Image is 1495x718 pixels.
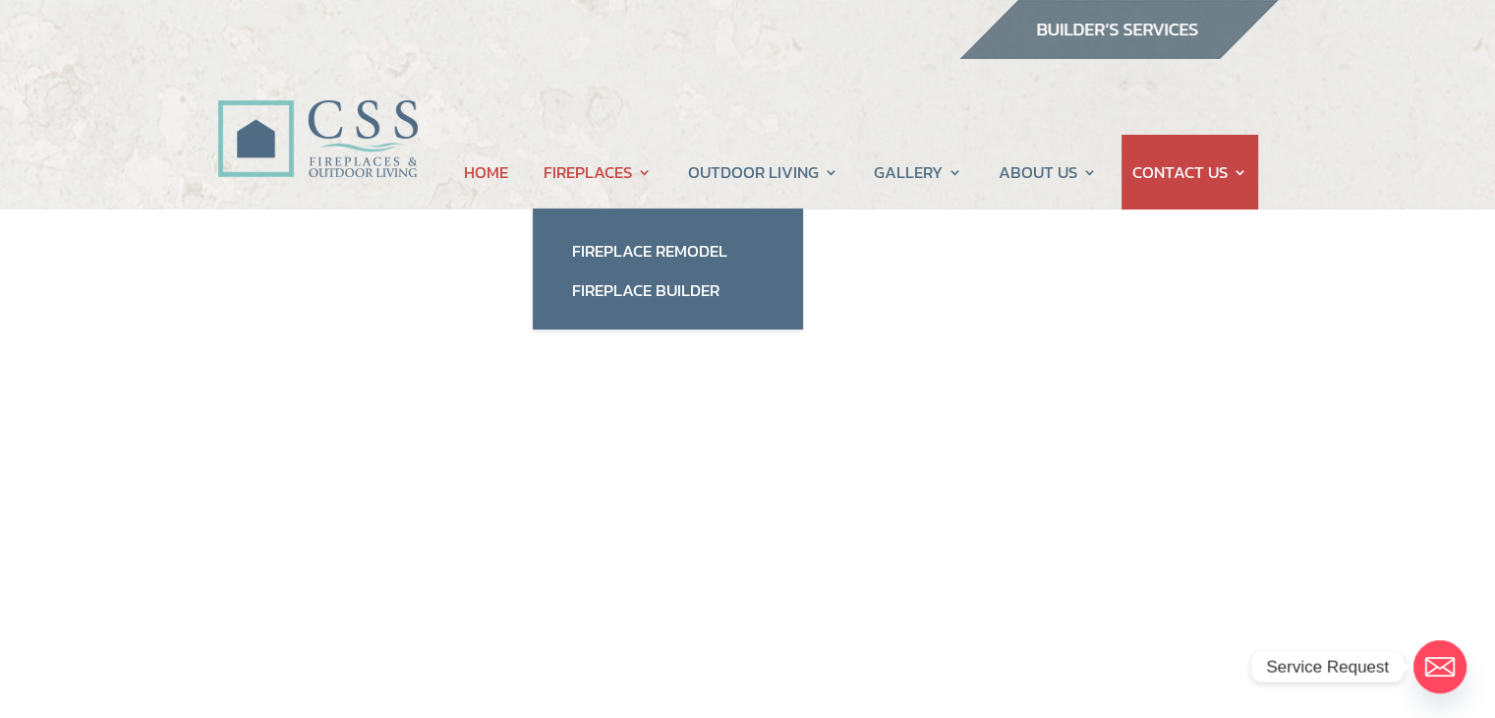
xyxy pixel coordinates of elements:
a: builder services construction supply [958,40,1279,66]
img: CSS Fireplaces & Outdoor Living (Formerly Construction Solutions & Supply)- Jacksonville Ormond B... [217,45,418,188]
a: Fireplace Builder [552,270,783,310]
a: GALLERY [874,135,962,209]
a: Email [1413,640,1466,693]
a: FIREPLACES [544,135,652,209]
a: Fireplace Remodel [552,231,783,270]
a: CONTACT US [1132,135,1247,209]
a: OUTDOOR LIVING [688,135,838,209]
a: ABOUT US [998,135,1096,209]
a: HOME [464,135,508,209]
